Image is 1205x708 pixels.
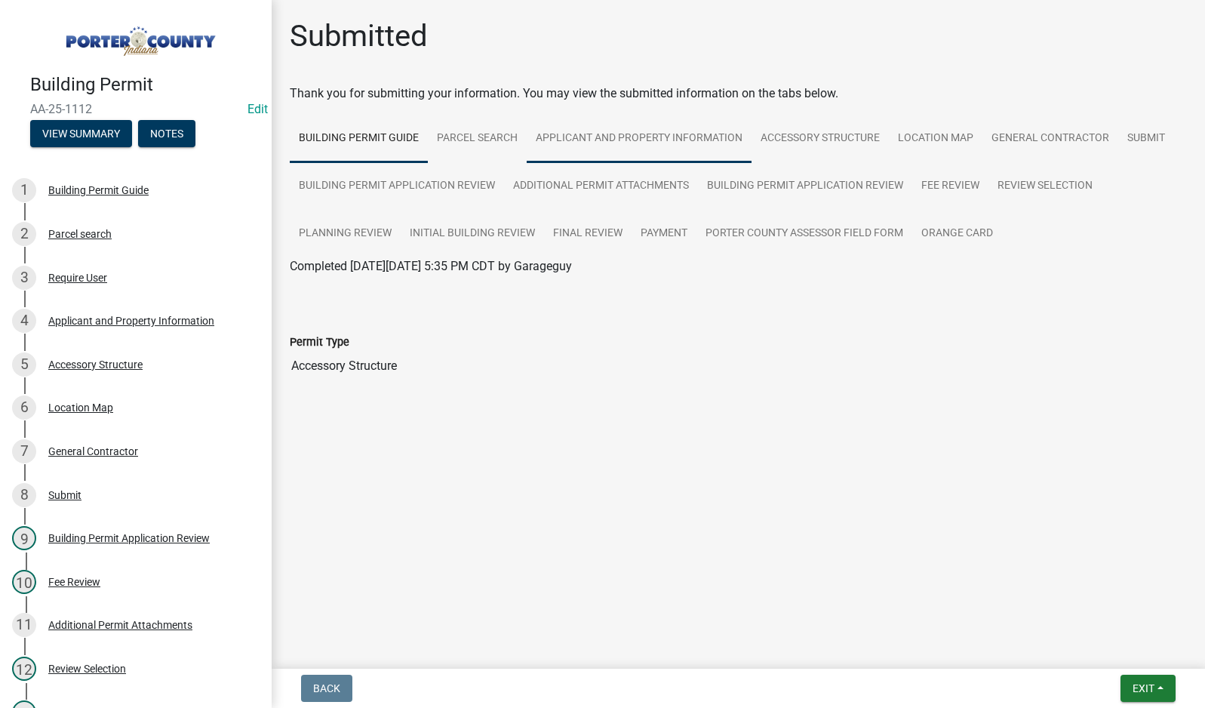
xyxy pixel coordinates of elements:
[428,115,527,163] a: Parcel search
[544,210,632,258] a: Final Review
[290,18,428,54] h1: Submitted
[30,128,132,140] wm-modal-confirm: Summary
[12,657,36,681] div: 12
[752,115,889,163] a: Accessory Structure
[48,229,112,239] div: Parcel search
[290,210,401,258] a: Planning Review
[12,309,36,333] div: 4
[48,402,113,413] div: Location Map
[48,577,100,587] div: Fee Review
[48,533,210,543] div: Building Permit Application Review
[247,102,268,116] wm-modal-confirm: Edit Application Number
[12,439,36,463] div: 7
[30,120,132,147] button: View Summary
[48,316,214,326] div: Applicant and Property Information
[12,483,36,507] div: 8
[48,359,143,370] div: Accessory Structure
[698,162,912,211] a: Building Permit Application Review
[12,526,36,550] div: 9
[12,570,36,594] div: 10
[12,222,36,246] div: 2
[290,85,1187,103] div: Thank you for submitting your information. You may view the submitted information on the tabs below.
[247,102,268,116] a: Edit
[912,210,1002,258] a: Orange Card
[48,272,107,283] div: Require User
[504,162,698,211] a: Additional Permit Attachments
[48,663,126,674] div: Review Selection
[290,115,428,163] a: Building Permit Guide
[1118,115,1174,163] a: Submit
[988,162,1102,211] a: Review Selection
[527,115,752,163] a: Applicant and Property Information
[12,352,36,377] div: 5
[1133,682,1154,694] span: Exit
[889,115,982,163] a: Location Map
[30,16,247,58] img: Porter County, Indiana
[290,337,349,348] label: Permit Type
[138,128,195,140] wm-modal-confirm: Notes
[696,210,912,258] a: Porter County Assessor Field Form
[401,210,544,258] a: Initial Building Review
[290,259,572,273] span: Completed [DATE][DATE] 5:35 PM CDT by Garageguy
[912,162,988,211] a: Fee Review
[12,266,36,290] div: 3
[48,620,192,630] div: Additional Permit Attachments
[30,102,241,116] span: AA-25-1112
[313,682,340,694] span: Back
[12,396,36,420] div: 6
[48,490,81,500] div: Submit
[632,210,696,258] a: Payment
[48,185,149,195] div: Building Permit Guide
[48,446,138,457] div: General Contractor
[301,675,352,702] button: Back
[982,115,1118,163] a: General Contractor
[138,120,195,147] button: Notes
[30,74,260,96] h4: Building Permit
[1120,675,1176,702] button: Exit
[290,162,504,211] a: Building Permit Application Review
[12,178,36,202] div: 1
[12,613,36,637] div: 11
